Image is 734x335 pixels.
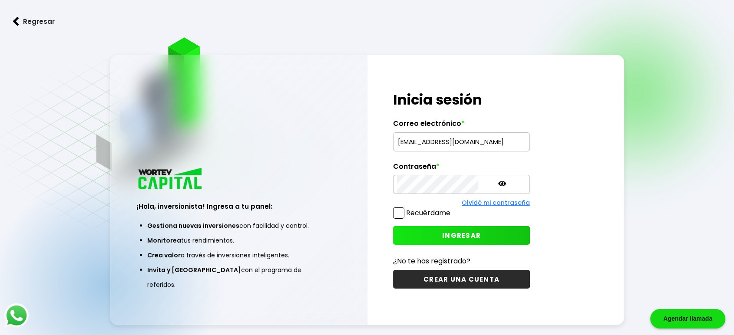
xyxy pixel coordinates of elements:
a: Olvidé mi contraseña [462,198,530,207]
li: a través de inversiones inteligentes. [147,248,331,263]
img: flecha izquierda [13,17,19,26]
li: con facilidad y control. [147,218,331,233]
h1: Inicia sesión [393,89,530,110]
li: con el programa de referidos. [147,263,331,292]
span: Monitorea [147,236,181,245]
button: INGRESAR [393,226,530,245]
span: INGRESAR [442,231,481,240]
a: ¿No te has registrado?CREAR UNA CUENTA [393,256,530,289]
span: Gestiona nuevas inversiones [147,221,239,230]
li: tus rendimientos. [147,233,331,248]
h3: ¡Hola, inversionista! Ingresa a tu panel: [136,201,341,211]
img: logo_wortev_capital [136,167,205,192]
span: Invita y [GEOGRAPHIC_DATA] [147,266,241,274]
button: CREAR UNA CUENTA [393,270,530,289]
input: hola@wortev.capital [397,133,526,151]
img: logos_whatsapp-icon.242b2217.svg [4,303,29,328]
div: Agendar llamada [650,309,725,328]
p: ¿No te has registrado? [393,256,530,266]
label: Recuérdame [406,208,450,218]
span: Crea valor [147,251,181,259]
label: Contraseña [393,162,530,175]
label: Correo electrónico [393,119,530,132]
